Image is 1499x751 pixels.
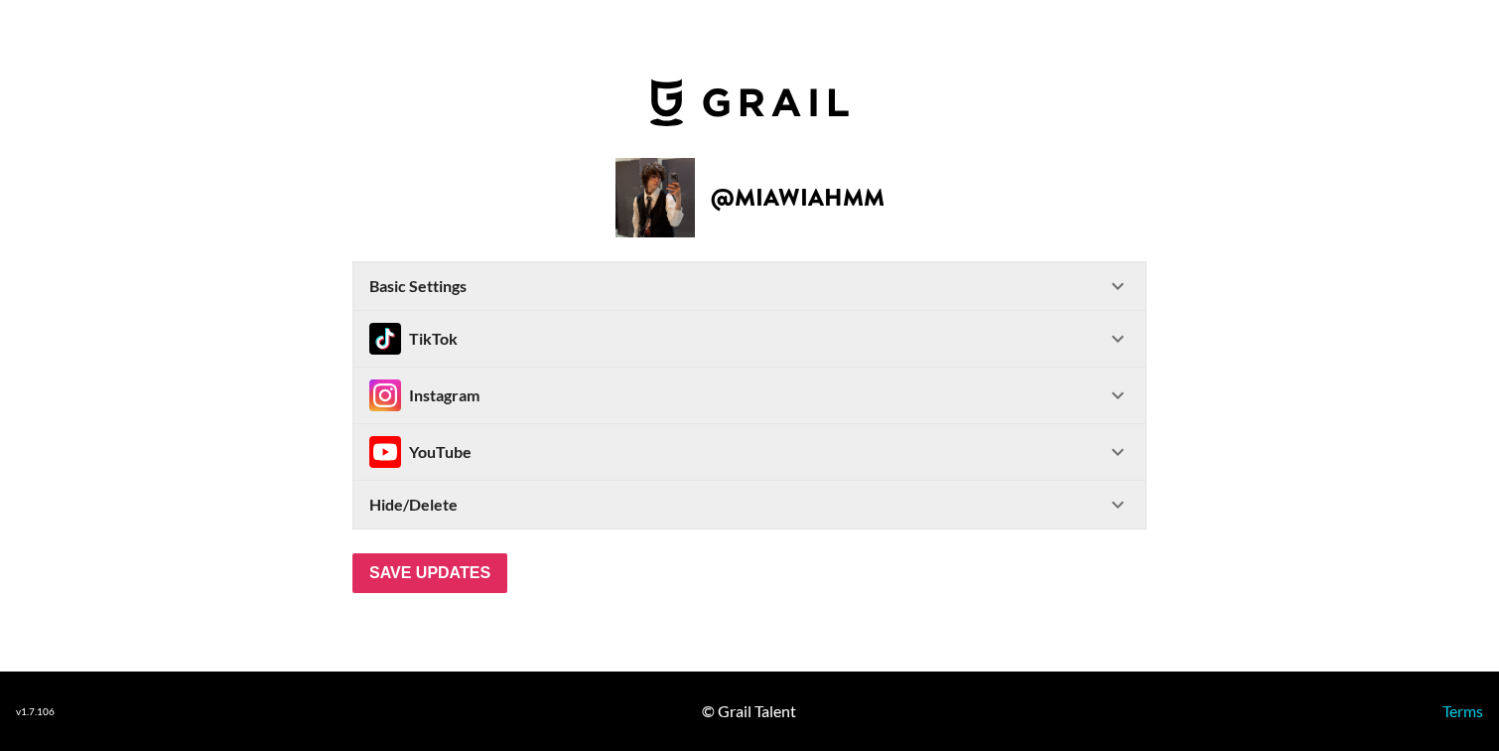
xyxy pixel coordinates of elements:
[369,323,458,355] div: TikTok
[369,436,472,468] div: YouTube
[369,495,458,515] strong: Hide/Delete
[615,158,695,237] img: Creator
[369,379,401,411] img: Instagram
[369,276,467,296] strong: Basic Settings
[369,379,479,411] div: Instagram
[353,311,1146,367] div: TikTokTikTok
[369,436,401,468] img: Instagram
[650,78,849,126] img: Grail Talent Logo
[353,424,1146,480] div: InstagramYouTube
[16,705,55,718] div: v 1.7.106
[353,481,1146,528] div: Hide/Delete
[369,323,401,355] img: TikTok
[353,262,1146,310] div: Basic Settings
[352,553,507,593] input: Save Updates
[353,368,1146,423] div: InstagramInstagram
[702,701,796,721] div: © Grail Talent
[1442,701,1483,720] a: Terms
[711,186,885,210] h2: @ miawiahmm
